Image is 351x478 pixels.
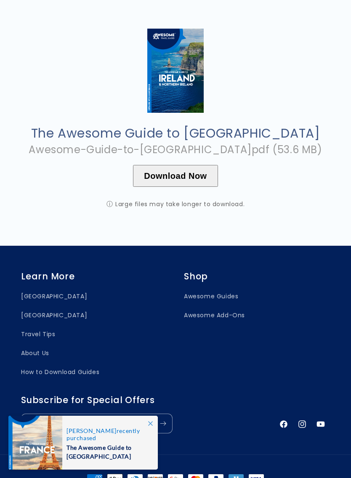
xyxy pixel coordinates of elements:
[21,395,270,406] h2: Subscribe for Special Offers
[21,291,87,306] a: [GEOGRAPHIC_DATA]
[66,441,149,461] span: The Awesome Guide to [GEOGRAPHIC_DATA]
[66,427,149,441] span: recently purchased
[133,165,218,187] button: Download Now
[21,306,87,325] a: [GEOGRAPHIC_DATA]
[21,325,56,344] a: Travel Tips
[184,291,238,306] a: Awesome Guides
[184,306,245,325] a: Awesome Add-Ons
[21,271,167,282] h2: Learn More
[147,29,203,113] img: Cover_Large_-_Ireland.jpg
[91,200,260,208] div: Large files may take longer to download.
[184,271,330,282] h2: Shop
[66,427,117,434] span: [PERSON_NAME]
[21,344,49,363] a: About Us
[106,200,113,208] span: ⓘ
[154,414,172,433] button: Subscribe
[21,363,99,382] a: How to Download Guides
